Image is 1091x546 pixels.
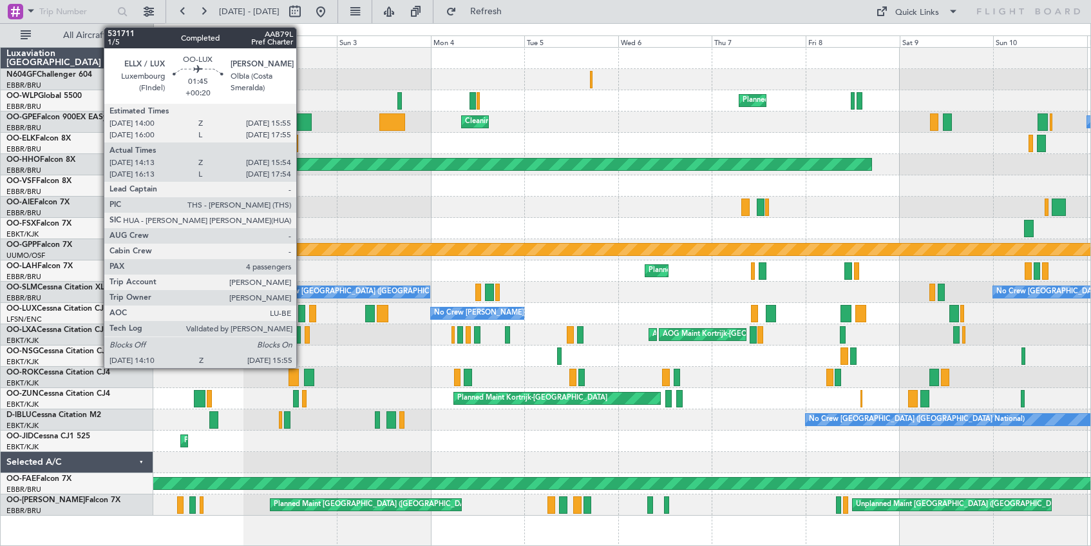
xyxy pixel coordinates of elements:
[6,293,41,303] a: EBBR/BRU
[6,284,109,291] a: OO-SLMCessna Citation XLS
[274,495,507,514] div: Planned Maint [GEOGRAPHIC_DATA] ([GEOGRAPHIC_DATA] National)
[743,91,835,110] div: Planned Maint Milan (Linate)
[663,325,803,344] div: AOG Maint Kortrijk-[GEOGRAPHIC_DATA]
[6,241,37,249] span: OO-GPP
[6,305,37,313] span: OO-LUX
[6,113,113,121] a: OO-GPEFalcon 900EX EASy II
[6,199,34,206] span: OO-AIE
[6,390,39,398] span: OO-ZUN
[6,369,39,376] span: OO-ROK
[188,346,338,366] div: Planned Maint Kortrijk-[GEOGRAPHIC_DATA]
[6,442,39,452] a: EBKT/KJK
[6,229,39,239] a: EBKT/KJK
[6,123,41,133] a: EBBR/BRU
[6,71,37,79] span: N604GF
[6,262,37,270] span: OO-LAH
[184,431,334,451] div: Planned Maint Kortrijk-[GEOGRAPHIC_DATA]
[6,81,41,90] a: EBBR/BRU
[6,177,36,185] span: OO-VSF
[6,336,39,346] a: EBKT/KJK
[6,262,73,270] a: OO-LAHFalcon 7X
[6,357,39,367] a: EBKT/KJK
[434,304,589,323] div: No Crew [PERSON_NAME] ([PERSON_NAME])
[6,326,108,334] a: OO-LXACessna Citation CJ4
[6,144,41,154] a: EBBR/BRU
[6,199,70,206] a: OO-AIEFalcon 7X
[6,177,71,185] a: OO-VSFFalcon 8X
[6,71,92,79] a: N604GFChallenger 604
[6,187,41,197] a: EBBR/BRU
[6,241,72,249] a: OO-GPPFalcon 7X
[6,135,71,142] a: OO-ELKFalcon 8X
[6,475,71,483] a: OO-FAEFalcon 7X
[6,347,110,355] a: OO-NSGCessna Citation CJ4
[6,400,39,409] a: EBKT/KJK
[900,35,994,47] div: Sat 9
[465,112,680,132] div: Cleaning [GEOGRAPHIC_DATA] ([GEOGRAPHIC_DATA] National)
[337,35,431,47] div: Sun 3
[6,475,36,483] span: OO-FAE
[649,261,882,280] div: Planned Maint [GEOGRAPHIC_DATA] ([GEOGRAPHIC_DATA] National)
[6,369,110,376] a: OO-ROKCessna Citation CJ4
[6,485,41,494] a: EBBR/BRU
[895,6,939,19] div: Quick Links
[618,35,712,47] div: Wed 6
[6,272,41,282] a: EBBR/BRU
[6,496,85,504] span: OO-[PERSON_NAME]
[652,325,793,344] div: AOG Maint Kortrijk-[GEOGRAPHIC_DATA]
[204,325,437,344] div: Planned Maint [GEOGRAPHIC_DATA] ([GEOGRAPHIC_DATA] National)
[6,506,41,516] a: EBBR/BRU
[6,326,37,334] span: OO-LXA
[459,7,513,16] span: Refresh
[6,411,101,419] a: D-IBLUCessna Citation M2
[39,2,113,21] input: Trip Number
[6,390,110,398] a: OO-ZUNCessna Citation CJ4
[6,156,40,164] span: OO-HHO
[6,220,71,228] a: OO-FSXFalcon 7X
[869,1,965,22] button: Quick Links
[6,421,39,431] a: EBKT/KJK
[6,378,39,388] a: EBKT/KJK
[806,35,900,47] div: Fri 8
[6,411,32,419] span: D-IBLU
[524,35,618,47] div: Tue 5
[6,102,41,112] a: EBBR/BRU
[993,35,1087,47] div: Sun 10
[440,1,517,22] button: Refresh
[14,25,140,46] button: All Aircraft
[219,6,280,17] span: [DATE] - [DATE]
[270,282,486,302] div: No Crew [GEOGRAPHIC_DATA] ([GEOGRAPHIC_DATA] National)
[6,433,33,440] span: OO-JID
[431,35,525,47] div: Mon 4
[149,35,243,47] div: Fri 1
[457,389,607,408] div: Planned Maint Kortrijk-[GEOGRAPHIC_DATA]
[6,251,45,260] a: UUMO/OSF
[6,305,108,313] a: OO-LUXCessna Citation CJ4
[6,92,82,100] a: OO-WLPGlobal 5500
[6,496,120,504] a: OO-[PERSON_NAME]Falcon 7X
[156,26,178,37] div: [DATE]
[6,113,37,121] span: OO-GPE
[6,208,41,218] a: EBBR/BRU
[6,92,38,100] span: OO-WLP
[712,35,806,47] div: Thu 7
[6,433,90,440] a: OO-JIDCessna CJ1 525
[33,31,136,40] span: All Aircraft
[6,220,36,228] span: OO-FSX
[243,35,337,47] div: Sat 2
[6,135,35,142] span: OO-ELK
[6,347,39,355] span: OO-NSG
[6,284,37,291] span: OO-SLM
[809,410,1025,429] div: No Crew [GEOGRAPHIC_DATA] ([GEOGRAPHIC_DATA] National)
[6,166,41,175] a: EBBR/BRU
[6,156,75,164] a: OO-HHOFalcon 8X
[6,315,42,324] a: LFSN/ENC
